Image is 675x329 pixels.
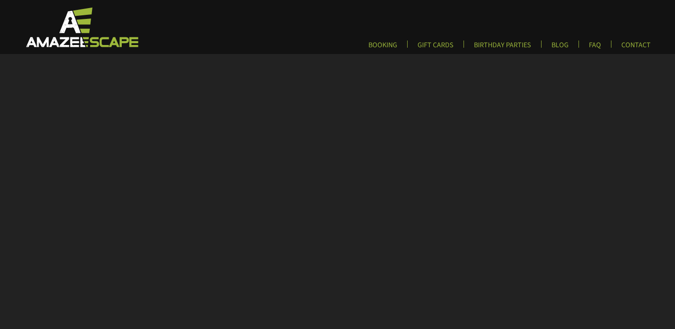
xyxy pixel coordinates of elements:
a: BLOG [544,41,576,55]
img: Escape Room Game in Boston Area [14,6,148,48]
a: FAQ [582,41,608,55]
a: CONTACT [614,41,658,55]
a: BOOKING [361,41,404,55]
a: BIRTHDAY PARTIES [467,41,538,55]
a: GIFT CARDS [410,41,461,55]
